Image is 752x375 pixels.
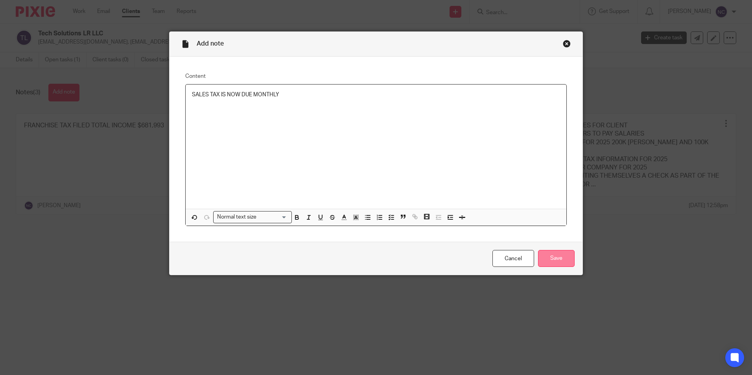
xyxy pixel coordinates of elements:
[563,40,571,48] div: Close this dialog window
[538,250,575,267] input: Save
[185,72,567,80] label: Content
[192,91,560,99] p: SALES TAX IS NOW DUE MONTHLY
[197,40,224,47] span: Add note
[492,250,534,267] a: Cancel
[215,213,258,221] span: Normal text size
[259,213,287,221] input: Search for option
[213,211,292,223] div: Search for option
